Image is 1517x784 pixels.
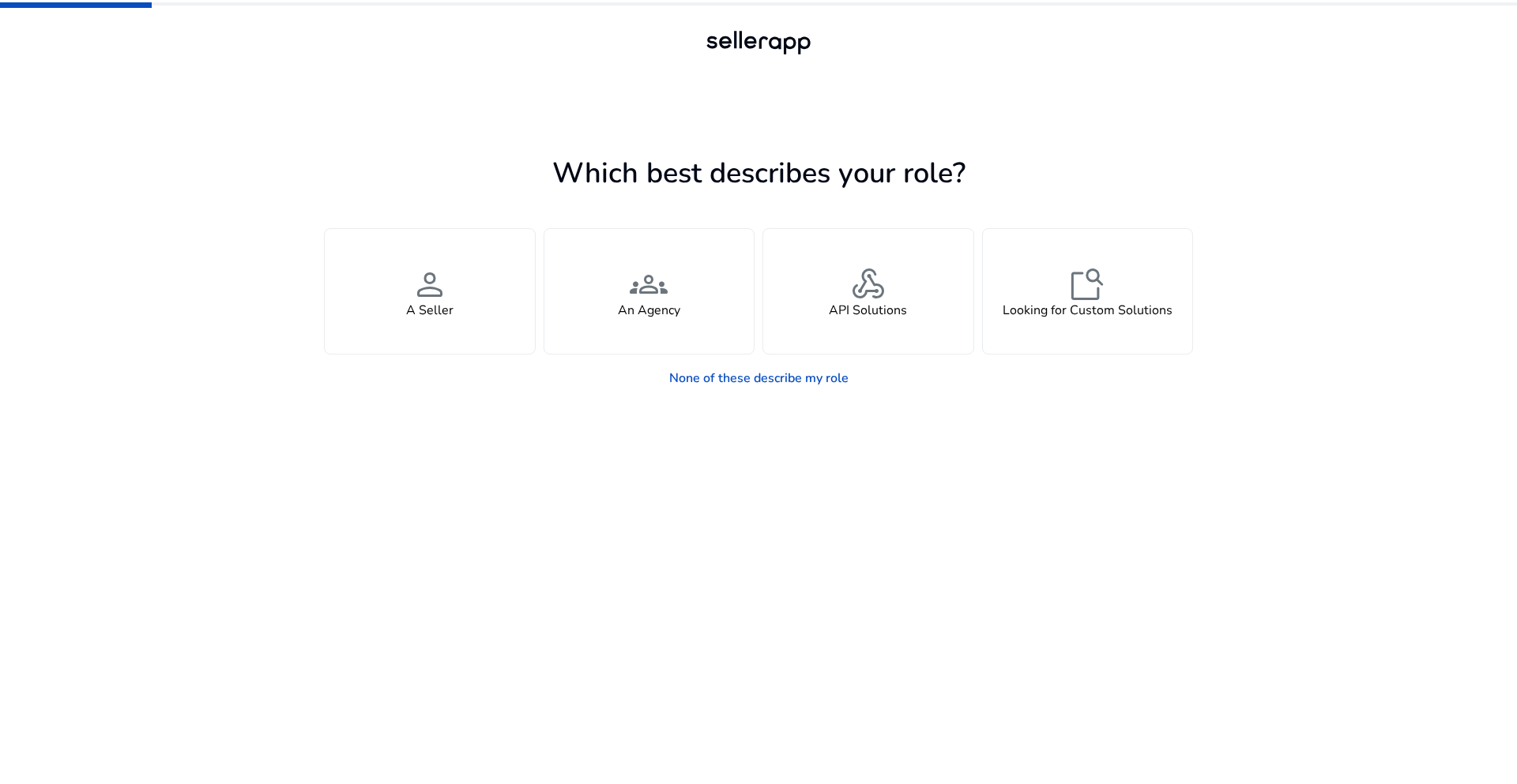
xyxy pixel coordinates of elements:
span: feature_search [1068,265,1106,303]
button: feature_searchLooking for Custom Solutions [982,228,1194,354]
span: webhook [849,265,887,303]
h4: A Seller [406,303,454,318]
h4: An Agency [618,303,680,318]
h1: Which best describes your role? [324,156,1193,190]
h4: API Solutions [829,303,907,318]
button: groupsAn Agency [544,228,755,354]
button: webhookAPI Solutions [762,228,974,354]
button: personA Seller [324,228,536,354]
a: None of these describe my role [657,362,861,394]
span: person [411,265,449,303]
h4: Looking for Custom Solutions [1003,303,1173,318]
span: groups [630,265,668,303]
